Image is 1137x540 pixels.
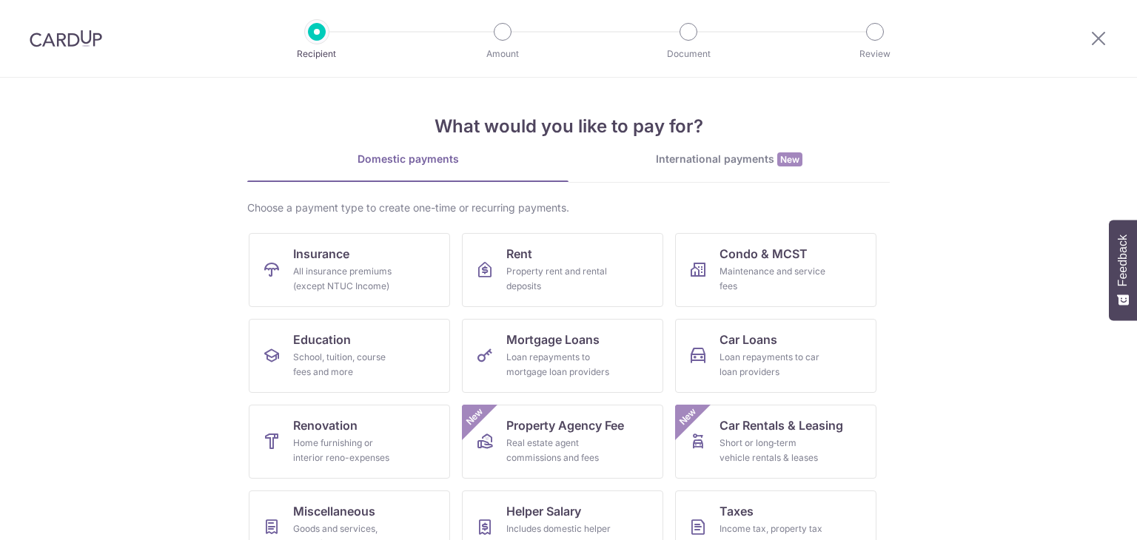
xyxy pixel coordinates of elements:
button: Feedback - Show survey [1109,220,1137,320]
a: Property Agency FeeReal estate agent commissions and feesNew [462,405,663,479]
p: Amount [448,47,557,61]
img: CardUp [30,30,102,47]
h4: What would you like to pay for? [247,113,890,140]
a: EducationSchool, tuition, course fees and more [249,319,450,393]
a: Mortgage LoansLoan repayments to mortgage loan providers [462,319,663,393]
span: Helper Salary [506,502,581,520]
span: Renovation [293,416,358,434]
span: Car Rentals & Leasing [720,416,843,434]
div: Short or long‑term vehicle rentals & leases [720,436,826,465]
span: Taxes [720,502,754,520]
span: Car Loans [720,331,777,348]
span: New [777,152,802,166]
div: Choose a payment type to create one-time or recurring payments. [247,200,890,215]
div: Real estate agent commissions and fees [506,436,613,465]
p: Recipient [262,47,372,61]
span: Property Agency Fee [506,416,624,434]
a: RenovationHome furnishing or interior reno-expenses [249,405,450,479]
span: Rent [506,245,532,263]
div: Loan repayments to car loan providers [720,350,826,379]
div: Property rent and rental deposits [506,264,613,294]
div: All insurance premiums (except NTUC Income) [293,264,400,294]
span: New [676,405,700,429]
div: International payments [568,152,890,167]
a: Condo & MCSTMaintenance and service fees [675,233,876,307]
span: Feedback [1116,234,1130,286]
div: Domestic payments [247,152,568,166]
div: Loan repayments to mortgage loan providers [506,350,613,379]
span: New [463,405,487,429]
div: Home furnishing or interior reno-expenses [293,436,400,465]
span: Miscellaneous [293,502,375,520]
span: Education [293,331,351,348]
span: Condo & MCST [720,245,808,263]
a: Car LoansLoan repayments to car loan providers [675,319,876,393]
a: InsuranceAll insurance premiums (except NTUC Income) [249,233,450,307]
a: RentProperty rent and rental deposits [462,233,663,307]
span: Mortgage Loans [506,331,600,348]
span: Insurance [293,245,349,263]
div: School, tuition, course fees and more [293,350,400,379]
p: Document [634,47,743,61]
a: Car Rentals & LeasingShort or long‑term vehicle rentals & leasesNew [675,405,876,479]
iframe: Opens a widget where you can find more information [1042,496,1122,533]
div: Maintenance and service fees [720,264,826,294]
p: Review [820,47,930,61]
